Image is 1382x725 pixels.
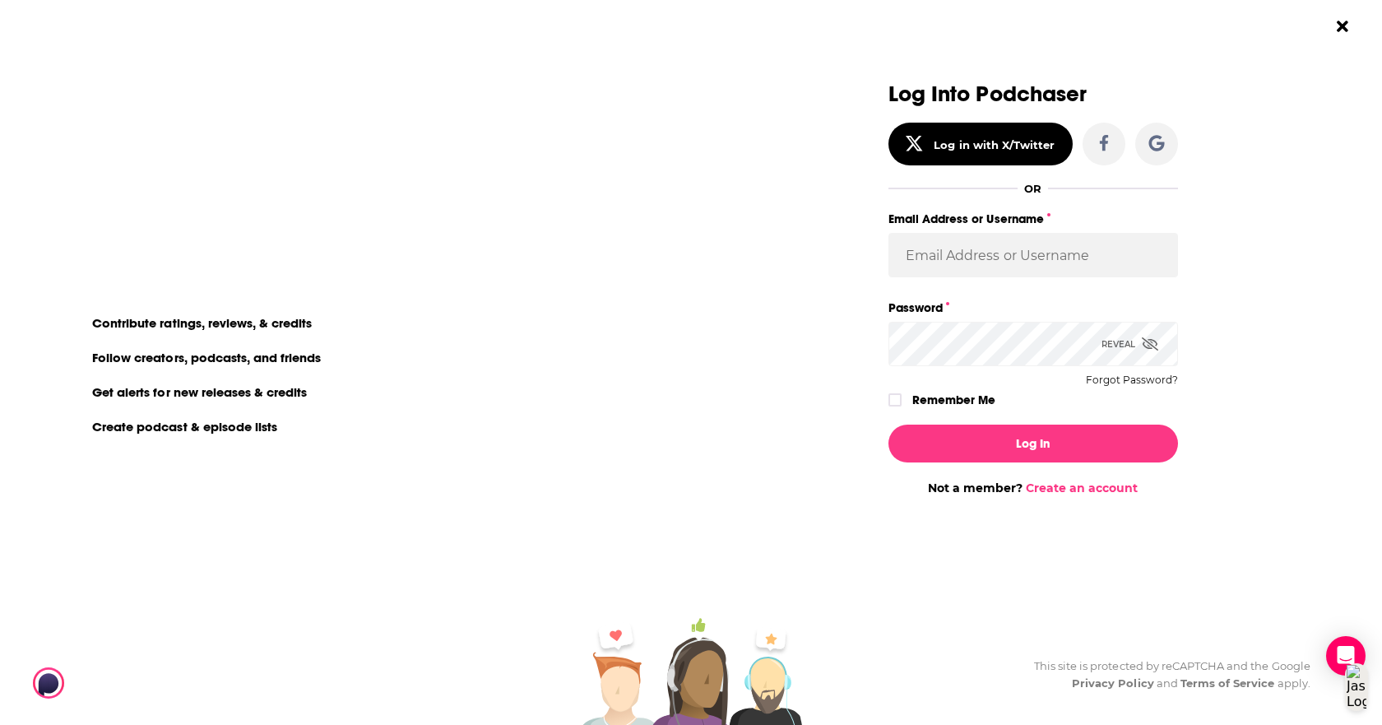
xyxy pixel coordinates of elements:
[82,381,318,402] li: Get alerts for new releases & credits
[33,667,178,699] a: Podchaser - Follow, Share and Rate Podcasts
[1101,322,1158,366] div: Reveal
[82,283,411,299] li: On Podchaser you can:
[82,82,457,142] div: You need to login or register to view this page.
[33,667,191,699] img: Podchaser - Follow, Share and Rate Podcasts
[1021,658,1310,692] div: This site is protected by reCAPTCHA and the Google and apply.
[888,233,1178,277] input: Email Address or Username
[934,138,1055,151] div: Log in with X/Twitter
[1327,11,1358,42] button: Close Button
[82,416,289,437] li: Create podcast & episode lists
[1024,182,1041,195] div: OR
[888,123,1073,165] button: Log in with X/Twitter
[1180,676,1275,690] a: Terms of Service
[888,425,1178,462] button: Log In
[888,481,1178,495] div: Not a member?
[82,312,324,333] li: Contribute ratings, reviews, & credits
[1086,374,1178,386] button: Forgot Password?
[888,82,1178,106] h3: Log Into Podchaser
[912,389,995,411] label: Remember Me
[1026,481,1138,495] a: Create an account
[888,208,1178,230] label: Email Address or Username
[1326,636,1366,676] div: Open Intercom Messenger
[888,297,1178,318] label: Password
[82,346,333,368] li: Follow creators, podcasts, and friends
[1072,676,1154,690] a: Privacy Policy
